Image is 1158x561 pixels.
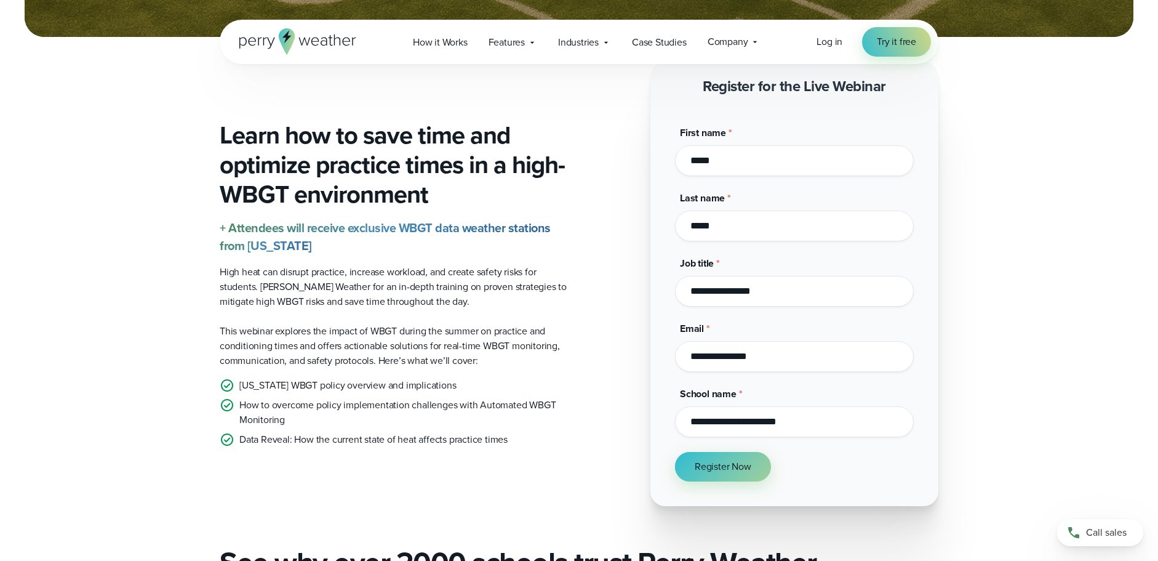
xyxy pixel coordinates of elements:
a: Try it free [862,27,931,57]
span: Features [489,35,525,50]
h3: Learn how to save time and optimize practice times in a high-WBGT environment [220,121,569,209]
p: High heat can disrupt practice, increase workload, and create safety risks for students. [PERSON_... [220,265,569,309]
span: How it Works [413,35,468,50]
strong: + Attendees will receive exclusive WBGT data weather stations from [US_STATE] [220,219,551,255]
span: Call sales [1086,525,1127,540]
a: Call sales [1057,519,1143,546]
p: How to overcome policy implementation challenges with Automated WBGT Monitoring [239,398,569,427]
span: Register Now [695,459,751,474]
p: This webinar explores the impact of WBGT during the summer on practice and conditioning times and... [220,324,569,368]
strong: Register for the Live Webinar [703,75,886,97]
span: Case Studies [632,35,687,50]
span: First name [680,126,726,140]
a: Log in [817,34,842,49]
button: Register Now [675,452,771,482]
span: Job title [680,256,714,270]
a: How it Works [402,30,478,55]
span: Last name [680,191,725,205]
span: Company [708,34,748,49]
p: Data Reveal: How the current state of heat affects practice times [239,432,508,447]
span: Industries [558,35,599,50]
a: Case Studies [621,30,697,55]
span: Email [680,321,704,336]
p: [US_STATE] WBGT policy overview and implications [239,378,456,393]
span: School name [680,387,737,401]
span: Try it free [877,34,916,49]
